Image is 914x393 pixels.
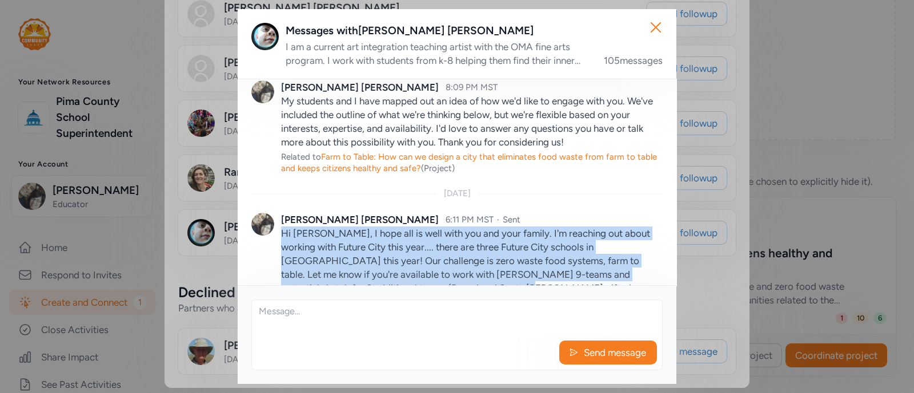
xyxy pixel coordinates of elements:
button: Send message [559,341,657,364]
div: I am a current art integration teaching artist with the OMA fine arts program. I work with studen... [286,40,590,67]
p: My students and I have mapped out an idea of how we'd like to engage with you. We've included the... [281,94,663,149]
div: 105 messages [604,54,663,67]
span: 8:09 PM MST [446,82,498,92]
div: Messages with [PERSON_NAME] [PERSON_NAME] [286,23,663,39]
span: Send message [583,346,647,359]
img: Avatar [251,23,279,50]
span: · [497,214,499,225]
span: Related to (Project) [281,152,657,173]
p: Hi [PERSON_NAME], I hope all is well with you and your family. I'm reaching out about working wit... [281,226,663,309]
div: [PERSON_NAME] [PERSON_NAME] [281,80,439,94]
div: [PERSON_NAME] [PERSON_NAME] [281,213,439,226]
img: Avatar [251,80,274,103]
img: Avatar [251,213,274,236]
span: Sent [503,214,520,225]
div: [DATE] [444,188,471,199]
span: Farm to Table: How can we design a city that eliminates food waste from farm to table and keeps c... [281,152,657,173]
span: 6:11 PM MST [446,214,494,225]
